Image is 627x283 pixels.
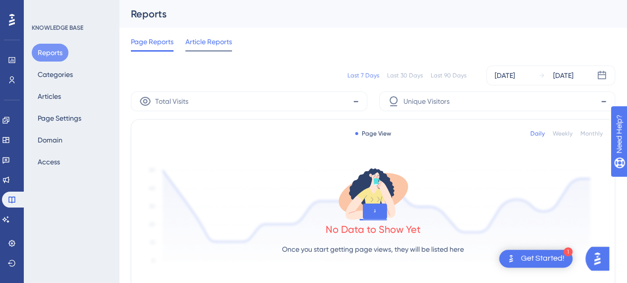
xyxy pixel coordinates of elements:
[32,87,67,105] button: Articles
[601,93,607,109] span: -
[185,36,232,48] span: Article Reports
[32,24,83,32] div: KNOWLEDGE BASE
[32,131,68,149] button: Domain
[32,44,68,62] button: Reports
[347,71,379,79] div: Last 7 Days
[505,253,517,265] img: launcher-image-alternative-text
[282,243,464,255] p: Once you start getting page views, they will be listed here
[495,70,515,81] div: [DATE]
[23,2,62,14] span: Need Help?
[553,130,572,138] div: Weekly
[155,95,188,107] span: Total Visits
[131,36,173,48] span: Page Reports
[521,253,565,264] div: Get Started!
[499,250,572,268] div: Open Get Started! checklist, remaining modules: 1
[131,7,590,21] div: Reports
[32,109,87,127] button: Page Settings
[32,153,66,171] button: Access
[32,66,79,83] button: Categories
[403,95,450,107] span: Unique Visitors
[355,130,391,138] div: Page View
[553,70,573,81] div: [DATE]
[326,222,421,236] div: No Data to Show Yet
[564,247,572,256] div: 1
[387,71,423,79] div: Last 30 Days
[580,130,603,138] div: Monthly
[530,130,545,138] div: Daily
[585,244,615,274] iframe: UserGuiding AI Assistant Launcher
[431,71,466,79] div: Last 90 Days
[353,93,359,109] span: -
